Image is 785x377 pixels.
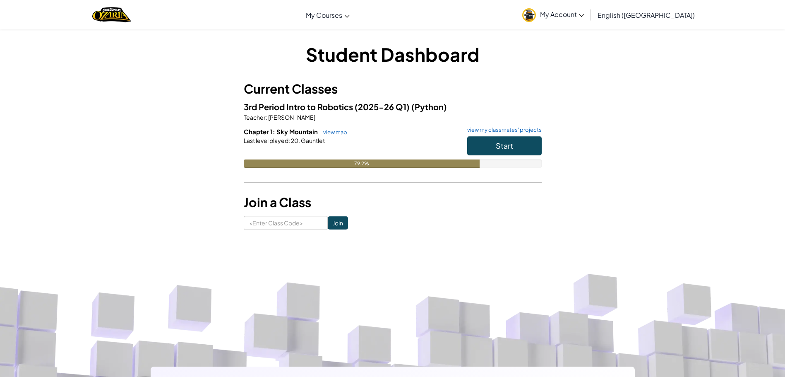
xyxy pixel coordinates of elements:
h3: Current Classes [244,80,542,98]
img: avatar [522,8,536,22]
span: Last level played [244,137,288,144]
div: 79.2% [244,159,480,168]
span: 3rd Period Intro to Robotics (2025-26 Q1) [244,101,411,112]
h3: Join a Class [244,193,542,212]
span: Teacher [244,114,266,121]
button: Start [467,136,542,155]
span: My Account [540,10,584,19]
span: 20. [290,137,300,144]
span: (Python) [411,101,447,112]
a: Ozaria by CodeCombat logo [92,6,131,23]
span: : [266,114,267,121]
span: Chapter 1: Sky Mountain [244,128,319,135]
a: view my classmates' projects [463,127,542,133]
input: <Enter Class Code> [244,216,328,230]
a: My Courses [302,4,354,26]
span: English ([GEOGRAPHIC_DATA]) [598,11,695,19]
h1: Student Dashboard [244,41,542,67]
span: : [288,137,290,144]
span: Start [496,141,513,150]
span: [PERSON_NAME] [267,114,315,121]
span: My Courses [306,11,342,19]
img: Home [92,6,131,23]
a: view map [319,129,347,135]
a: English ([GEOGRAPHIC_DATA]) [593,4,699,26]
a: My Account [518,2,588,28]
span: Gauntlet [300,137,325,144]
input: Join [328,216,348,230]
